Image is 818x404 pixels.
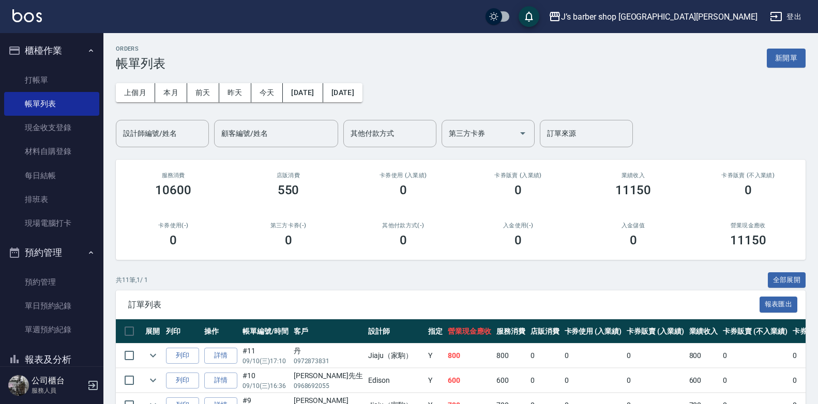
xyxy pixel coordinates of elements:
td: 800 [687,344,721,368]
td: 800 [445,344,494,368]
td: 800 [494,344,528,368]
h2: 第三方卡券(-) [243,222,333,229]
h3: 11150 [615,183,652,197]
a: 現金收支登錄 [4,116,99,139]
button: 本月 [155,83,187,102]
th: 設計師 [366,319,426,344]
h2: ORDERS [116,45,165,52]
th: 服務消費 [494,319,528,344]
td: #10 [240,368,291,393]
button: 前天 [187,83,219,102]
a: 打帳單 [4,68,99,92]
div: J’s barber shop [GEOGRAPHIC_DATA][PERSON_NAME] [561,10,758,23]
button: 列印 [166,348,199,364]
h3: 0 [170,233,177,247]
a: 排班表 [4,188,99,211]
td: 600 [494,368,528,393]
p: 09/10 (三) 16:36 [243,381,289,391]
img: Logo [12,9,42,22]
td: 0 [562,344,625,368]
button: expand row [145,348,161,363]
a: 現場電腦打卡 [4,211,99,235]
a: 預約管理 [4,270,99,294]
td: Y [426,344,445,368]
h3: 11150 [730,233,766,247]
h3: 0 [400,183,407,197]
p: 服務人員 [32,386,84,395]
h3: 0 [285,233,292,247]
h3: 550 [278,183,299,197]
a: 詳情 [204,348,237,364]
button: expand row [145,372,161,388]
h2: 其他付款方式(-) [358,222,448,229]
td: 600 [687,368,721,393]
th: 帳單編號/時間 [240,319,291,344]
th: 客戶 [291,319,366,344]
th: 卡券販賣 (不入業績) [720,319,790,344]
h3: 服務消費 [128,172,218,179]
p: 共 11 筆, 1 / 1 [116,275,148,285]
h2: 卡券使用(-) [128,222,218,229]
td: 0 [528,368,562,393]
td: 0 [624,368,687,393]
p: 0972873831 [294,356,363,366]
td: 0 [624,344,687,368]
th: 指定 [426,319,445,344]
span: 訂單列表 [128,300,760,310]
button: 全部展開 [768,272,806,288]
h3: 0 [514,233,522,247]
td: 0 [562,368,625,393]
button: 報表匯出 [760,297,798,313]
button: [DATE] [323,83,362,102]
a: 新開單 [767,53,806,63]
div: 丹 [294,346,363,356]
button: 報表及分析 [4,346,99,373]
td: 0 [720,344,790,368]
th: 卡券使用 (入業績) [562,319,625,344]
a: 單週預約紀錄 [4,318,99,341]
button: 新開單 [767,49,806,68]
h2: 卡券使用 (入業績) [358,172,448,179]
h3: 0 [630,233,637,247]
div: [PERSON_NAME]先生 [294,370,363,381]
td: 600 [445,368,494,393]
button: 上個月 [116,83,155,102]
td: 0 [528,344,562,368]
button: 預約管理 [4,239,99,266]
a: 報表匯出 [760,299,798,309]
h2: 營業現金應收 [703,222,793,229]
th: 操作 [202,319,240,344]
th: 卡券販賣 (入業績) [624,319,687,344]
button: 登出 [766,7,806,26]
h2: 卡券販賣 (入業績) [473,172,563,179]
p: 0968692055 [294,381,363,391]
a: 詳情 [204,372,237,389]
button: [DATE] [283,83,323,102]
th: 業績收入 [687,319,721,344]
h3: 帳單列表 [116,56,165,71]
td: Y [426,368,445,393]
button: 櫃檯作業 [4,37,99,64]
td: 0 [720,368,790,393]
a: 帳單列表 [4,92,99,116]
h2: 卡券販賣 (不入業績) [703,172,793,179]
h2: 入金儲值 [588,222,678,229]
h3: 0 [745,183,752,197]
th: 店販消費 [528,319,562,344]
a: 材料自購登錄 [4,139,99,163]
button: 今天 [251,83,283,102]
button: Open [514,125,531,142]
th: 列印 [163,319,202,344]
h2: 店販消費 [243,172,333,179]
h3: 0 [514,183,522,197]
h3: 0 [400,233,407,247]
td: Edison [366,368,426,393]
button: J’s barber shop [GEOGRAPHIC_DATA][PERSON_NAME] [544,6,762,27]
button: 昨天 [219,83,251,102]
td: Jiaju（家駒） [366,344,426,368]
img: Person [8,375,29,396]
button: save [519,6,539,27]
h5: 公司櫃台 [32,376,84,386]
h2: 入金使用(-) [473,222,563,229]
a: 每日結帳 [4,164,99,188]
